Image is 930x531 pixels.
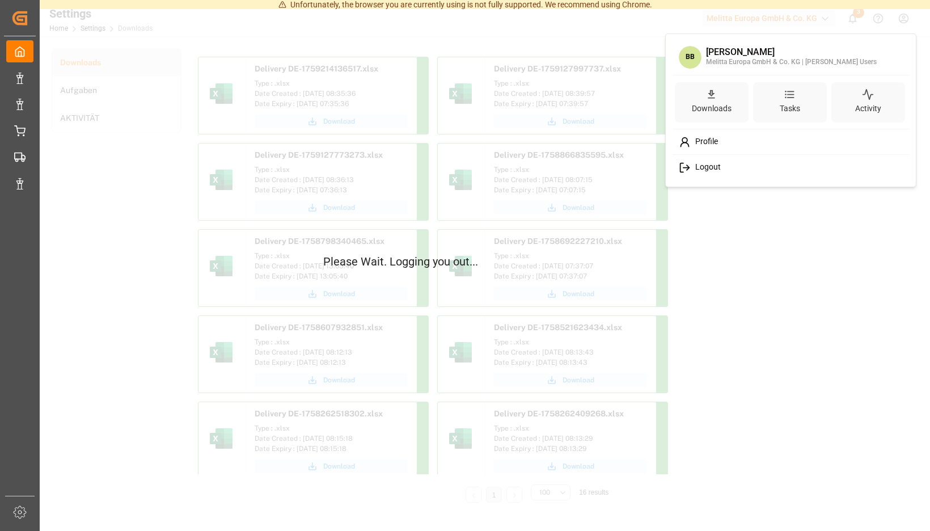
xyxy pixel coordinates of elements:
[706,47,877,57] div: [PERSON_NAME]
[777,100,802,117] div: Tasks
[691,137,718,147] span: Profile
[853,100,883,117] div: Activity
[706,57,877,68] div: Melitta Europa GmbH & Co. KG | [PERSON_NAME] Users
[690,100,734,117] div: Downloads
[691,162,721,172] span: Logout
[323,253,607,270] p: Please Wait. Logging you out...
[679,46,701,69] span: BB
